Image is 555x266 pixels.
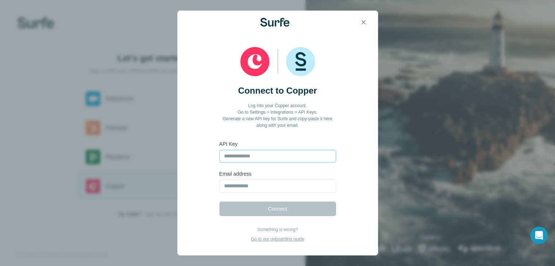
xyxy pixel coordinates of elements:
img: Copper and Surfe logos [240,47,315,76]
h2: Connect to Copper [238,85,317,97]
p: Something is wrong? [251,226,304,233]
img: Surfe Logo [260,18,289,27]
p: Log into your Copper account. Go to Settings > Integrations > API Keys. Generate a new API key fo... [219,102,336,129]
div: Open Intercom Messenger [530,227,548,244]
p: Go to our onboarding guide [251,236,304,242]
label: Email address [219,170,336,177]
label: API Key [219,140,336,148]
